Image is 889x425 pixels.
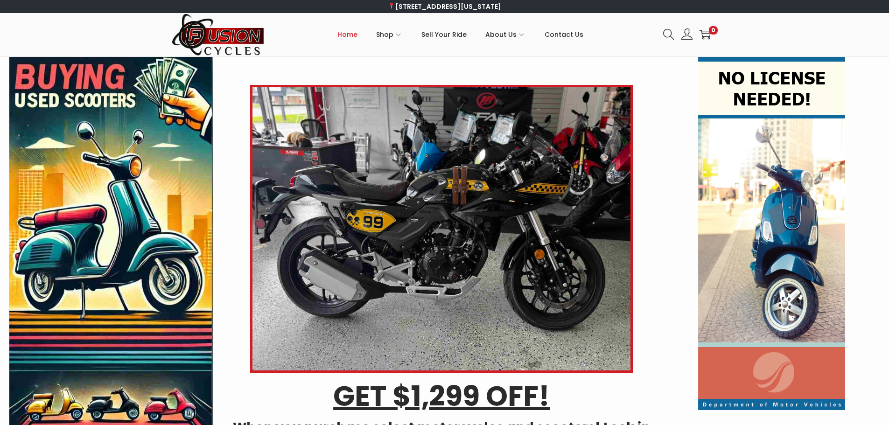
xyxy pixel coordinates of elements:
[485,23,517,46] span: About Us
[172,13,265,56] img: Woostify retina logo
[485,14,526,56] a: About Us
[545,14,583,56] a: Contact Us
[388,2,501,11] a: [STREET_ADDRESS][US_STATE]
[545,23,583,46] span: Contact Us
[421,23,467,46] span: Sell Your Ride
[337,14,357,56] a: Home
[337,23,357,46] span: Home
[333,376,550,416] u: GET $1,299 OFF!
[265,14,656,56] nav: Primary navigation
[376,14,403,56] a: Shop
[700,29,711,40] a: 0
[376,23,393,46] span: Shop
[421,14,467,56] a: Sell Your Ride
[388,3,395,9] img: 📍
